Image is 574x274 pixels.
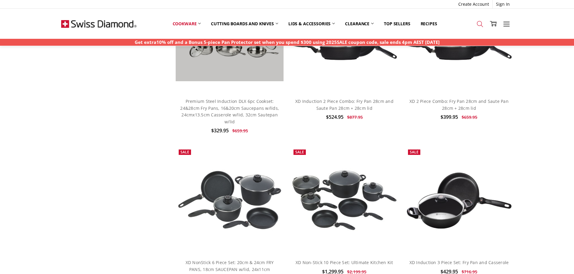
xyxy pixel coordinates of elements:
[211,127,229,134] span: $329.95
[412,75,506,86] a: Add to Cart
[409,260,509,265] a: XD Induction 3 Piece Set: Fry Pan and Casserole
[297,75,391,86] a: Add to Cart
[416,17,442,30] a: Recipes
[410,149,419,155] span: Sale
[412,236,506,248] a: Add to Cart
[290,168,398,232] img: XD Non-Stick 10 Piece Set: Ultimate Kitchen Kit
[297,236,391,248] a: Add to Cart
[206,17,283,30] a: Cutting boards and knives
[176,169,284,231] img: XD NonStick 6 Piece Set: 20cm & 24cm FRY PANS, 18cm SAUCEPAN w/lid, 24x11cm CASSEROLE w/lid
[379,17,415,30] a: Top Sellers
[283,17,340,30] a: Lids & Accessories
[183,75,277,86] a: Add to Cart
[61,9,136,39] img: Free Shipping On Every Order
[295,149,304,155] span: Sale
[168,17,206,30] a: Cookware
[183,236,277,248] a: Add to Cart
[405,170,513,230] img: XD Induction 3 Piece Set: Fry Pan and Casserole
[290,146,398,254] a: XD Non-Stick 10 Piece Set: Ultimate Kitchen Kit
[295,98,394,111] a: XD Induction 2 Piece Combo: Fry Pan 28cm and Saute Pan 28cm + 28cm lid
[462,114,477,120] span: $659.95
[405,146,513,254] a: XD Induction 3 Piece Set: Fry Pan and Casserole
[409,98,509,111] a: XD 2 Piece Combo: Fry Pan 28cm and Saute Pan 28cm + 28cm lid
[180,149,189,155] span: Sale
[180,98,279,124] a: Premium Steel Induction DLX 6pc Cookset: 24&28cm Fry Pans, 16&20cm Saucepans w/lids, 24cmx13.5cm ...
[326,114,343,120] span: $524.95
[347,114,363,120] span: $877.95
[232,128,248,134] span: $659.95
[135,39,440,46] p: Get extra10% off and a Bonus 5-piece Pan Protector set when you spend $300 using 2025SALE coupon ...
[340,17,379,30] a: Clearance
[176,146,284,254] a: XD NonStick 6 Piece Set: 20cm & 24cm FRY PANS, 18cm SAUCEPAN w/lid, 24x11cm CASSEROLE w/lid
[296,260,393,265] a: XD Non-Stick 10 Piece Set: Ultimate Kitchen Kit
[441,114,458,120] span: $399.95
